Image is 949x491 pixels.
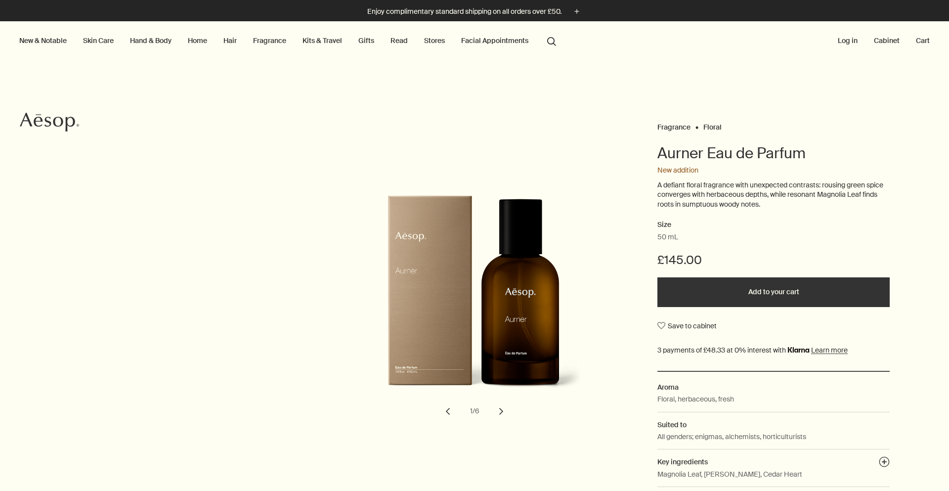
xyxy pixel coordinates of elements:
[367,6,561,17] p: Enjoy complimentary standard shipping on all orders over £50.
[490,401,512,422] button: next slide
[657,382,890,393] h2: Aroma
[657,143,890,163] h1: Aurner Eau de Parfum
[17,34,69,47] button: New & Notable
[20,112,79,132] svg: Aesop
[186,34,209,47] a: Home
[251,34,288,47] a: Fragrance
[657,219,890,231] h2: Size
[836,34,860,47] button: Log in
[879,456,890,470] button: Key ingredients
[657,317,717,335] button: Save to cabinet
[657,252,702,268] span: £145.00
[388,34,410,47] a: Read
[657,419,890,430] h2: Suited to
[657,277,890,307] button: Add to your cart - £145.00
[356,34,376,47] a: Gifts
[657,394,734,404] p: Floral, herbaceous, fresh
[221,34,239,47] a: Hair
[128,34,173,47] a: Hand & Body
[437,401,459,422] button: previous slide
[657,232,678,242] span: 50 mL
[872,34,902,47] a: Cabinet
[703,123,722,127] a: Floral
[17,110,82,137] a: Aesop
[657,180,890,210] p: A defiant floral fragrance with unexpected contrasts: rousing green spice converges with herbaceo...
[657,123,690,127] a: Fragrance
[543,31,561,50] button: Open search
[422,34,447,47] button: Stores
[459,34,530,47] a: Facial Appointments
[81,34,116,47] a: Skin Care
[657,431,806,442] p: All genders; enigmas, alchemists, horticulturists
[367,6,582,17] button: Enjoy complimentary standard shipping on all orders over £50.
[657,457,708,466] span: Key ingredients
[657,469,802,480] p: Magnolia Leaf, [PERSON_NAME], Cedar Heart
[914,34,932,47] button: Cart
[316,192,633,422] div: Aurner Eau de Parfum
[17,21,561,61] nav: primary
[301,34,344,47] a: Kits & Travel
[836,21,932,61] nav: supplementary
[380,195,597,407] img: Side of a brown Aurner Eau de Parfum carton packaging.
